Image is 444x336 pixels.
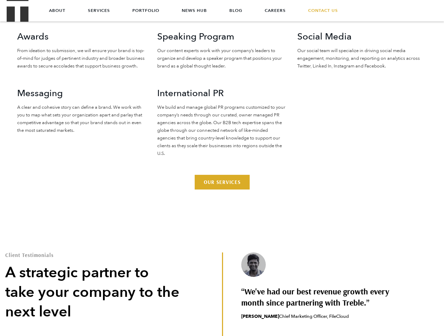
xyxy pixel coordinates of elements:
q: We've had our best revenue growth every month since partnering with Treble. [241,286,402,308]
p: Our social team will specialize in driving social media engagement, monitoring, and reporting on ... [297,47,427,70]
h2: Messaging [17,87,147,99]
img: Photo of Amar Kanagaraj [241,252,266,277]
h2: International PR [157,87,287,99]
h2: Client Testimonials [5,252,180,258]
h2: Awards [17,31,147,43]
p: A clear and cohesive story can define a brand. We work with you to map what sets your organizatio... [17,103,147,134]
b: [PERSON_NAME] [241,313,279,320]
h2: A strategic partner to take your company to the next level [5,263,180,322]
h2: Speaking Program [157,31,287,43]
a: Learn More About Our Services [195,175,250,190]
span: Chief Marketing Officer, FileCloud [241,313,402,320]
p: From ideation to submission, we will ensure your brand is top-of-mind for judges of pertinent ind... [17,47,147,70]
h2: Social Media [297,31,427,43]
p: Our content experts work with your company’s leaders to organize and develop a speaker program th... [157,47,287,70]
p: We build and manage global PR programs customized to your company’s needs through our curated, ow... [157,103,287,157]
